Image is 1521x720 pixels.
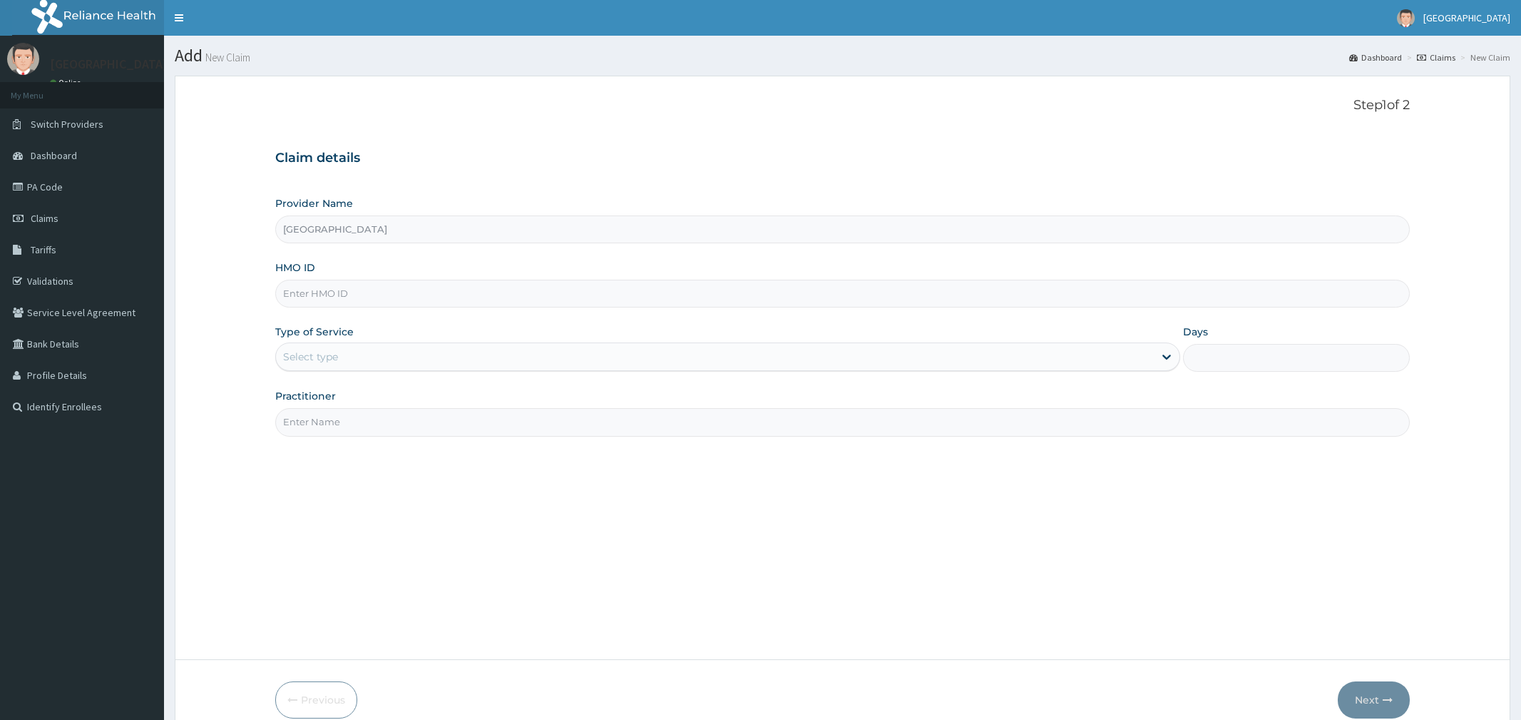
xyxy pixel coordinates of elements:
h1: Add [175,46,1510,65]
input: Enter HMO ID [275,280,1409,308]
button: Previous [275,681,357,719]
span: Tariffs [31,243,56,256]
a: Dashboard [1349,51,1402,64]
input: Enter Name [275,408,1409,436]
label: Practitioner [275,389,336,403]
span: Dashboard [31,149,77,162]
label: HMO ID [275,260,315,275]
label: Days [1183,325,1208,339]
span: [GEOGRAPHIC_DATA] [1423,11,1510,24]
button: Next [1338,681,1410,719]
label: Provider Name [275,196,353,211]
a: Online [50,78,84,88]
p: [GEOGRAPHIC_DATA] [50,58,168,71]
small: New Claim [203,52,250,63]
li: New Claim [1457,51,1510,64]
label: Type of Service [275,325,354,339]
img: User Image [1397,9,1415,27]
img: User Image [7,43,39,75]
span: Claims [31,212,58,225]
h3: Claim details [275,151,1409,166]
a: Claims [1417,51,1455,64]
div: Select type [283,350,338,364]
p: Step 1 of 2 [275,98,1409,113]
span: Switch Providers [31,118,103,131]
